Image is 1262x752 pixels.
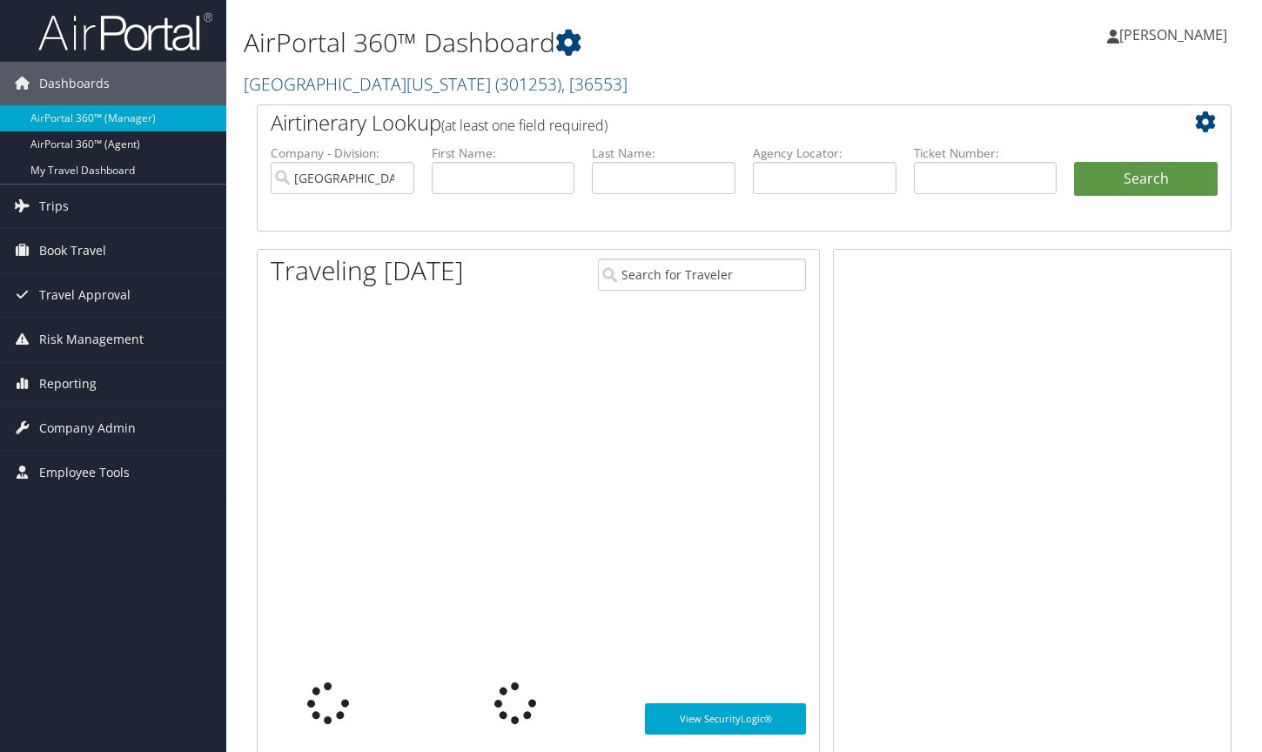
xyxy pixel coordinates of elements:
span: ( 301253 ) [495,72,561,96]
a: [PERSON_NAME] [1107,9,1245,61]
h1: Traveling [DATE] [271,252,464,289]
span: Employee Tools [39,451,130,494]
span: Reporting [39,362,97,406]
span: Travel Approval [39,273,131,317]
label: Last Name: [592,144,735,162]
span: (at least one field required) [441,116,608,135]
button: Search [1074,162,1218,197]
span: [PERSON_NAME] [1119,25,1227,44]
a: View SecurityLogic® [645,703,806,735]
span: Book Travel [39,229,106,272]
label: Agency Locator: [753,144,896,162]
label: First Name: [432,144,575,162]
h1: AirPortal 360™ Dashboard [244,24,911,61]
input: Search for Traveler [598,258,806,291]
img: airportal-logo.png [38,11,212,52]
span: Risk Management [39,318,144,361]
h2: Airtinerary Lookup [271,108,1137,138]
label: Ticket Number: [914,144,1057,162]
span: , [ 36553 ] [561,72,628,96]
span: Company Admin [39,406,136,450]
label: Company - Division: [271,144,414,162]
span: Dashboards [39,62,110,105]
a: [GEOGRAPHIC_DATA][US_STATE] [244,72,628,96]
span: Trips [39,185,69,228]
